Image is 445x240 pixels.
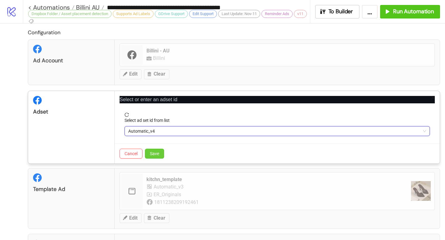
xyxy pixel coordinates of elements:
[28,10,112,18] div: Dropbox Folder / Asset placement detection
[113,10,154,18] div: Supports Ad Labels
[189,10,217,18] div: Edit Support
[125,117,174,124] label: Select ad set id from list
[150,151,159,156] span: Save
[393,8,434,15] span: Run Automation
[33,108,109,115] div: Adset
[145,149,164,159] button: Save
[128,126,426,136] span: Automatic_v4
[120,149,142,159] button: Cancel
[315,5,360,19] button: To Builder
[155,10,188,18] div: GDrive Support
[74,4,104,10] a: Billini AU
[125,113,430,117] span: reload
[328,8,353,15] span: To Builder
[431,96,435,100] span: close
[28,4,74,10] a: < Automations
[74,3,100,11] span: Billini AU
[362,5,378,19] button: ...
[28,28,440,36] h2: Configuration
[380,5,440,19] button: Run Automation
[120,96,435,103] p: Select or enter an adset id
[261,10,293,18] div: Reminder Ads
[218,10,260,18] div: Last Update: Nov-11
[125,151,138,156] span: Cancel
[294,10,307,18] div: v11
